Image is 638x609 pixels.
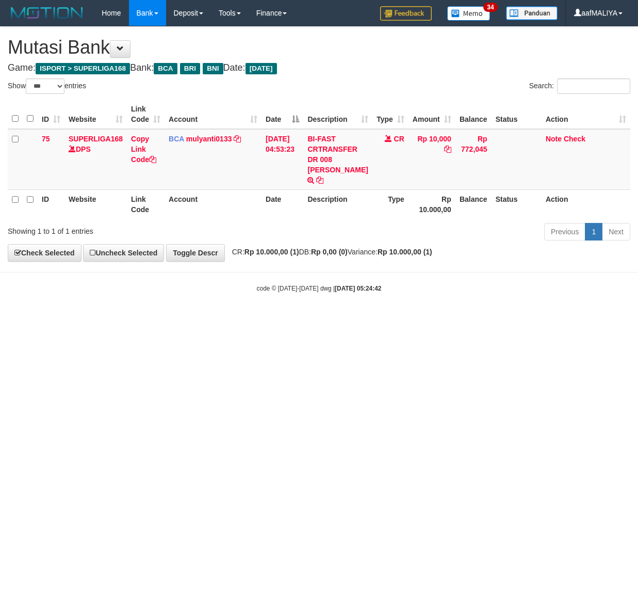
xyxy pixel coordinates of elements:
[311,248,348,256] strong: Rp 0,00 (0)
[455,100,492,129] th: Balance
[335,285,381,292] strong: [DATE] 05:24:42
[506,6,558,20] img: panduan.png
[38,189,64,219] th: ID
[492,189,542,219] th: Status
[372,100,408,129] th: Type: activate to sort column ascending
[154,63,177,74] span: BCA
[166,244,225,262] a: Toggle Descr
[394,135,404,143] span: CR
[69,135,123,143] a: SUPERLIGA168
[64,189,127,219] th: Website
[8,5,86,21] img: MOTION_logo.png
[444,145,451,153] a: Copy Rp 10,000 to clipboard
[8,37,630,58] h1: Mutasi Bank
[542,100,630,129] th: Action: activate to sort column ascending
[261,129,303,190] td: [DATE] 04:53:23
[26,78,64,94] select: Showentries
[492,100,542,129] th: Status
[564,135,585,143] a: Check
[303,100,372,129] th: Description: activate to sort column ascending
[127,189,165,219] th: Link Code
[303,129,372,190] td: BI-FAST CRTRANSFER DR 008 [PERSON_NAME]
[180,63,200,74] span: BRI
[455,189,492,219] th: Balance
[585,223,602,241] a: 1
[64,100,127,129] th: Website: activate to sort column ascending
[303,189,372,219] th: Description
[378,248,432,256] strong: Rp 10.000,00 (1)
[8,244,81,262] a: Check Selected
[8,63,630,73] h4: Game: Bank: Date:
[529,78,630,94] label: Search:
[42,135,50,143] span: 75
[316,176,323,184] a: Copy BI-FAST CRTRANSFER DR 008 ANDIKA HIDA KRISTA to clipboard
[544,223,585,241] a: Previous
[131,135,156,164] a: Copy Link Code
[186,135,232,143] a: mulyanti0133
[380,6,432,21] img: Feedback.jpg
[408,129,455,190] td: Rp 10,000
[64,129,127,190] td: DPS
[246,63,277,74] span: [DATE]
[234,135,241,143] a: Copy mulyanti0133 to clipboard
[244,248,299,256] strong: Rp 10.000,00 (1)
[408,100,455,129] th: Amount: activate to sort column ascending
[447,6,490,21] img: Button%20Memo.svg
[203,63,223,74] span: BNI
[227,248,432,256] span: CR: DB: Variance:
[165,100,261,129] th: Account: activate to sort column ascending
[261,189,303,219] th: Date
[169,135,184,143] span: BCA
[483,3,497,12] span: 34
[8,222,258,236] div: Showing 1 to 1 of 1 entries
[602,223,630,241] a: Next
[127,100,165,129] th: Link Code: activate to sort column ascending
[36,63,130,74] span: ISPORT > SUPERLIGA168
[83,244,164,262] a: Uncheck Selected
[8,78,86,94] label: Show entries
[165,189,261,219] th: Account
[372,189,408,219] th: Type
[261,100,303,129] th: Date: activate to sort column descending
[38,100,64,129] th: ID: activate to sort column ascending
[257,285,382,292] small: code © [DATE]-[DATE] dwg |
[408,189,455,219] th: Rp 10.000,00
[557,78,630,94] input: Search:
[455,129,492,190] td: Rp 772,045
[546,135,562,143] a: Note
[542,189,630,219] th: Action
